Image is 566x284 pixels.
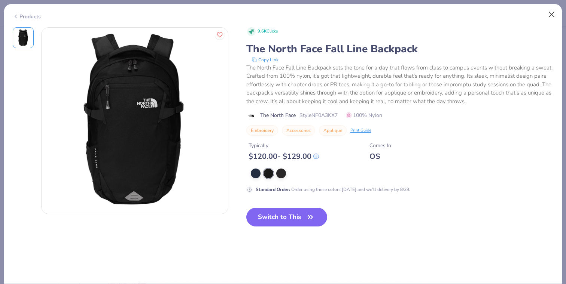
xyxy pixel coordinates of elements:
[249,56,281,64] button: copy to clipboard
[319,125,347,136] button: Applique
[246,125,278,136] button: Embroidery
[260,111,296,119] span: The North Face
[215,30,225,40] button: Like
[256,186,410,193] div: Order using these colors [DATE] and we’ll delivery by 8/29.
[350,127,371,134] div: Print Guide
[249,142,319,149] div: Typically
[369,142,391,149] div: Comes In
[249,152,319,161] div: $ 120.00 - $ 129.00
[246,113,256,119] img: brand logo
[256,186,290,192] strong: Standard Order :
[369,152,391,161] div: OS
[246,64,554,106] div: The North Face Fall Line Backpack sets the tone for a day that flows from class to campus events ...
[14,29,32,47] img: Front
[299,111,338,119] span: Style NF0A3KX7
[246,42,554,56] div: The North Face Fall Line Backpack
[282,125,315,136] button: Accessories
[258,28,278,35] span: 9.6K Clicks
[13,13,41,21] div: Products
[346,111,382,119] span: 100% Nylon
[545,7,559,22] button: Close
[42,28,228,214] img: Front
[246,208,328,226] button: Switch to This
